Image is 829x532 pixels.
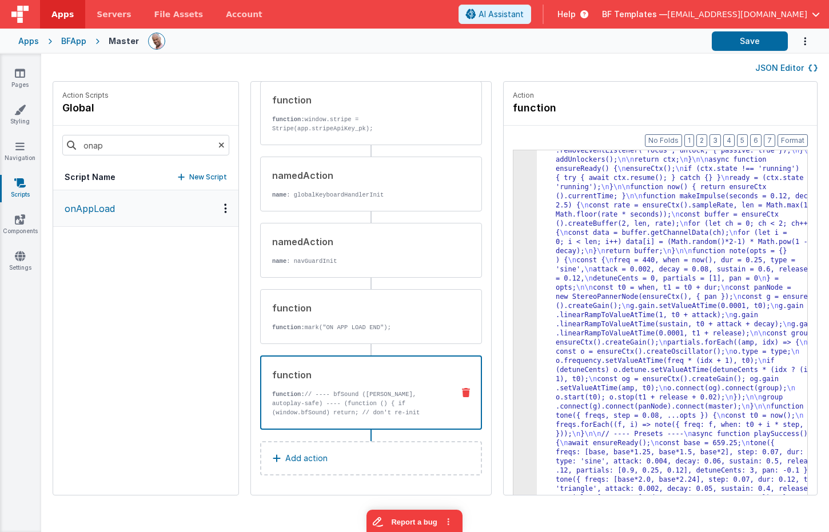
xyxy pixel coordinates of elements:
[62,135,229,155] input: Search scripts
[750,134,762,147] button: 6
[272,301,445,315] div: function
[723,134,735,147] button: 4
[272,368,444,382] div: function
[189,171,227,183] p: New Script
[764,134,775,147] button: 7
[154,9,204,20] span: File Assets
[272,191,286,198] strong: name
[272,391,305,398] strong: function:
[513,91,808,100] p: Action
[285,451,328,465] p: Add action
[18,35,39,47] div: Apps
[58,202,115,215] p: onAppLoad
[459,5,531,24] button: AI Assistant
[109,35,139,47] div: Master
[61,35,86,47] div: BFApp
[62,91,109,100] p: Action Scripts
[272,93,445,107] div: function
[149,33,165,49] img: 11ac31fe5dc3d0eff3fbbbf7b26fa6e1
[272,324,305,331] strong: function:
[65,171,115,183] h5: Script Name
[217,203,234,213] div: Options
[97,9,131,20] span: Servers
[737,134,748,147] button: 5
[710,134,721,147] button: 3
[178,171,227,183] button: New Script
[696,134,707,147] button: 2
[778,134,808,147] button: Format
[667,9,807,20] span: [EMAIL_ADDRESS][DOMAIN_NAME]
[602,9,820,20] button: BF Templates — [EMAIL_ADDRESS][DOMAIN_NAME]
[272,115,445,133] p: window.stripe = Stripe(app.stripeApiKey_pk);
[62,100,109,116] h4: global
[513,100,684,116] h4: function
[272,169,445,182] div: namedAction
[645,134,682,147] button: No Folds
[51,9,74,20] span: Apps
[557,9,576,20] span: Help
[602,9,667,20] span: BF Templates —
[788,30,811,53] button: Options
[272,190,445,199] p: : globalKeyboardHandlerInit
[53,190,238,227] button: onAppLoad
[272,323,445,332] p: mark("ON APP LOAD END");
[272,116,305,123] strong: function:
[684,134,694,147] button: 1
[272,258,286,265] strong: name
[272,390,444,417] p: // ---- bfSound ([PERSON_NAME], autoplay-safe) ---- (function () { if (window.bfSound) return; //...
[272,235,445,249] div: namedAction
[479,9,524,20] span: AI Assistant
[755,62,818,74] button: JSON Editor
[712,31,788,51] button: Save
[272,257,445,266] p: : navGuardInit
[260,441,482,475] button: Add action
